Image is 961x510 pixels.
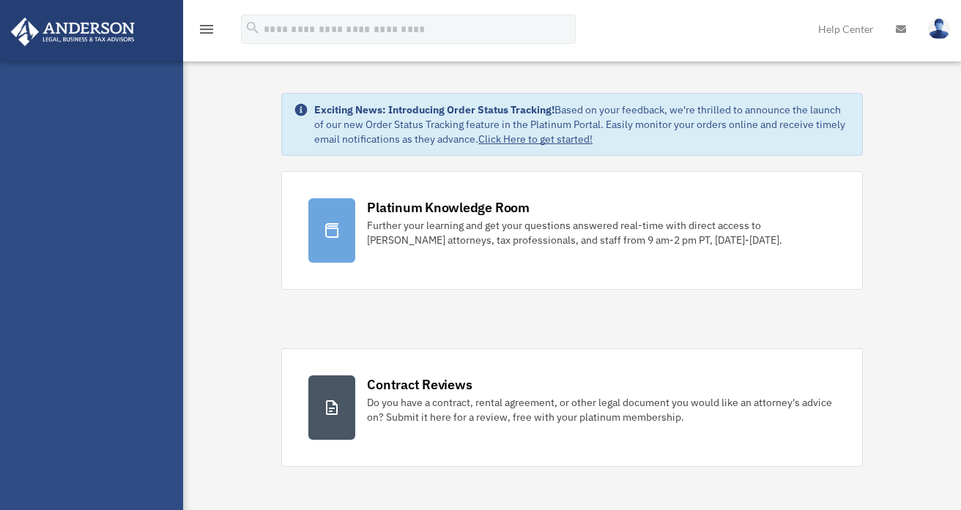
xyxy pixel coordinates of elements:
[198,20,215,38] i: menu
[314,102,850,146] div: Based on your feedback, we're thrilled to announce the launch of our new Order Status Tracking fe...
[928,18,950,40] img: User Pic
[367,395,836,424] div: Do you have a contract, rental agreement, or other legal document you would like an attorney's ad...
[367,375,472,394] div: Contract Reviews
[314,103,554,116] strong: Exciting News: Introducing Order Status Tracking!
[7,18,139,46] img: Anderson Advisors Platinum Portal
[367,218,836,247] div: Further your learning and get your questions answered real-time with direct access to [PERSON_NAM...
[367,198,530,217] div: Platinum Knowledge Room
[281,348,863,467] a: Contract Reviews Do you have a contract, rental agreement, or other legal document you would like...
[245,20,261,36] i: search
[478,132,593,146] a: Click Here to get started!
[198,26,215,38] a: menu
[281,171,863,290] a: Platinum Knowledge Room Further your learning and get your questions answered real-time with dire...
